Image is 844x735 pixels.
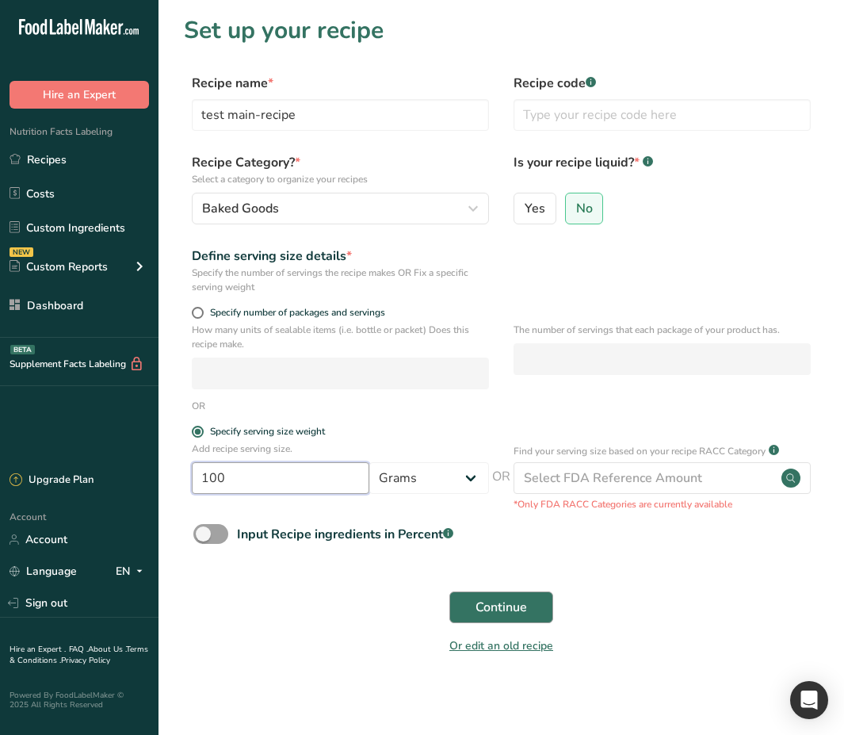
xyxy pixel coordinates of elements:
[116,562,149,581] div: EN
[492,467,510,511] span: OR
[69,644,88,655] a: FAQ .
[210,426,325,438] div: Specify serving size weight
[514,99,811,131] input: Type your recipe code here
[10,473,94,488] div: Upgrade Plan
[449,638,553,653] a: Or edit an old recipe
[88,644,126,655] a: About Us .
[184,13,819,48] h1: Set up your recipe
[524,469,702,488] div: Select FDA Reference Amount
[10,258,108,275] div: Custom Reports
[10,644,66,655] a: Hire an Expert .
[10,557,77,585] a: Language
[192,399,205,413] div: OR
[514,444,766,458] p: Find your serving size based on your recipe RACC Category
[449,591,553,623] button: Continue
[475,598,527,617] span: Continue
[576,201,593,216] span: No
[10,81,149,109] button: Hire an Expert
[514,323,811,337] p: The number of servings that each package of your product has.
[61,655,110,666] a: Privacy Policy
[192,462,369,494] input: Type your serving size here
[790,681,828,719] div: Open Intercom Messenger
[514,497,811,511] p: *Only FDA RACC Categories are currently available
[192,99,489,131] input: Type your recipe name here
[10,247,33,257] div: NEW
[192,247,489,266] div: Define serving size details
[192,323,489,351] p: How many units of sealable items (i.e. bottle or packet) Does this recipe make.
[10,691,149,710] div: Powered By FoodLabelMaker © 2025 All Rights Reserved
[192,74,489,93] label: Recipe name
[10,345,35,354] div: BETA
[514,74,811,93] label: Recipe code
[192,172,489,186] p: Select a category to organize your recipes
[192,153,489,186] label: Recipe Category?
[192,442,489,456] p: Add recipe serving size.
[202,199,279,218] span: Baked Goods
[204,307,385,319] span: Specify number of packages and servings
[10,644,148,666] a: Terms & Conditions .
[192,193,489,224] button: Baked Goods
[237,525,453,544] div: Input Recipe ingredients in Percent
[514,153,811,186] label: Is your recipe liquid?
[192,266,489,294] div: Specify the number of servings the recipe makes OR Fix a specific serving weight
[525,201,545,216] span: Yes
